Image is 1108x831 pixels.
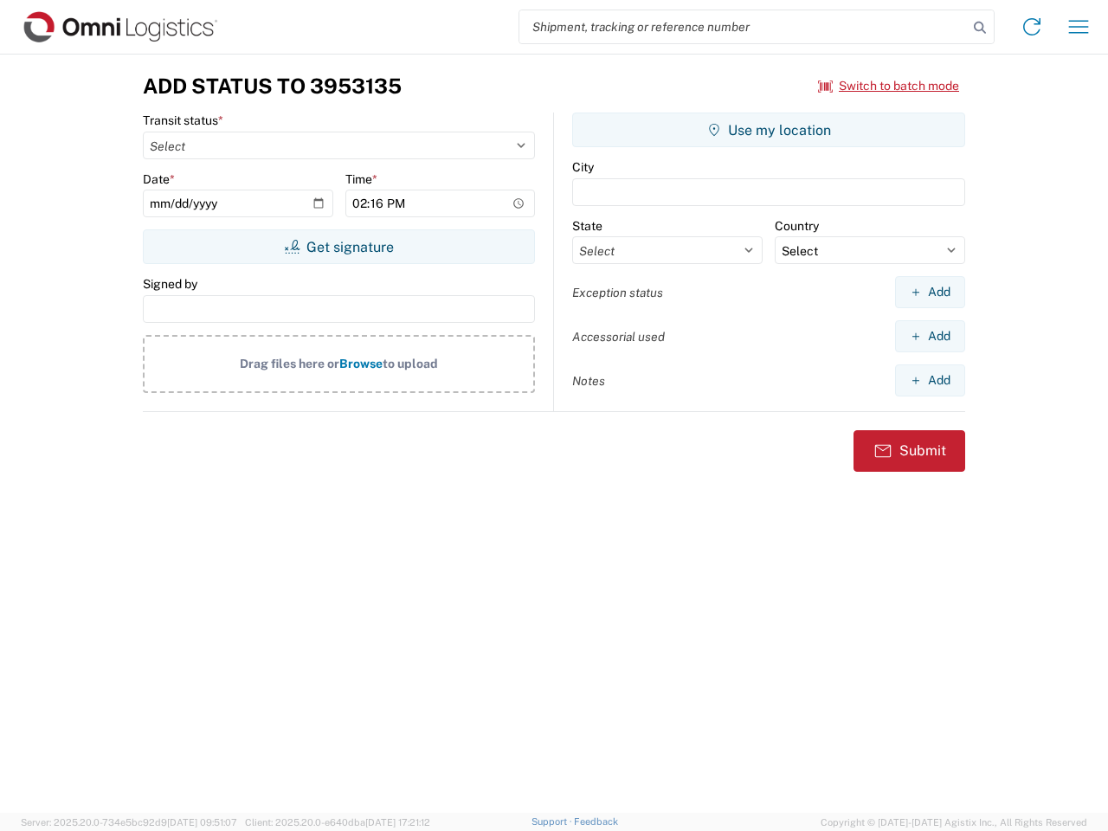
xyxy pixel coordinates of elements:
[895,364,965,396] button: Add
[895,276,965,308] button: Add
[895,320,965,352] button: Add
[818,72,959,100] button: Switch to batch mode
[775,218,819,234] label: Country
[572,113,965,147] button: Use my location
[143,276,197,292] label: Signed by
[143,74,402,99] h3: Add Status to 3953135
[572,329,665,345] label: Accessorial used
[143,229,535,264] button: Get signature
[21,817,237,828] span: Server: 2025.20.0-734e5bc92d9
[143,113,223,128] label: Transit status
[572,218,602,234] label: State
[531,816,575,827] a: Support
[345,171,377,187] label: Time
[519,10,968,43] input: Shipment, tracking or reference number
[240,357,339,370] span: Drag files here or
[572,159,594,175] label: City
[572,373,605,389] label: Notes
[572,285,663,300] label: Exception status
[574,816,618,827] a: Feedback
[245,817,430,828] span: Client: 2025.20.0-e640dba
[339,357,383,370] span: Browse
[143,171,175,187] label: Date
[854,430,965,472] button: Submit
[167,817,237,828] span: [DATE] 09:51:07
[365,817,430,828] span: [DATE] 17:21:12
[821,815,1087,830] span: Copyright © [DATE]-[DATE] Agistix Inc., All Rights Reserved
[383,357,438,370] span: to upload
